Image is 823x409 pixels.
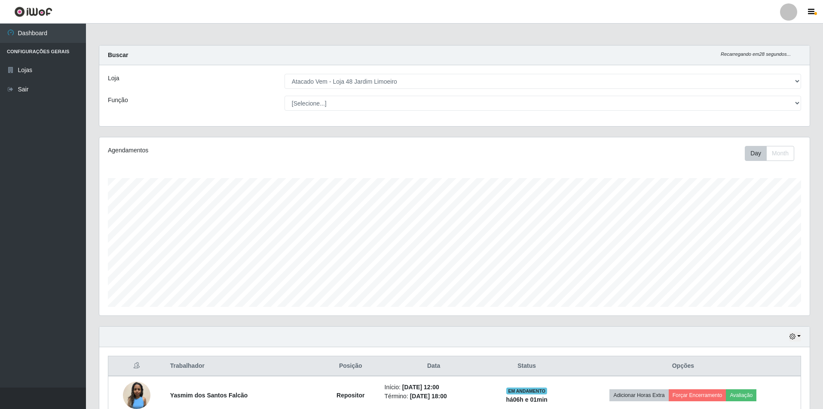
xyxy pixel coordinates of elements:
[410,393,447,400] time: [DATE] 18:00
[170,392,248,399] strong: Yasmim dos Santos Falcão
[379,356,488,376] th: Data
[337,392,364,399] strong: Repositor
[566,356,801,376] th: Opções
[745,146,794,161] div: First group
[766,146,794,161] button: Month
[721,52,791,57] i: Recarregando em 28 segundos...
[385,383,483,392] li: Início:
[669,389,726,401] button: Forçar Encerramento
[14,6,52,17] img: CoreUI Logo
[322,356,379,376] th: Posição
[385,392,483,401] li: Término:
[726,389,756,401] button: Avaliação
[165,356,322,376] th: Trabalhador
[745,146,801,161] div: Toolbar with button groups
[108,74,119,83] label: Loja
[108,146,389,155] div: Agendamentos
[488,356,566,376] th: Status
[123,382,150,409] img: 1751205248263.jpeg
[609,389,668,401] button: Adicionar Horas Extra
[108,96,128,105] label: Função
[506,396,548,403] strong: há 06 h e 01 min
[108,52,128,58] strong: Buscar
[506,388,547,394] span: EM ANDAMENTO
[745,146,767,161] button: Day
[402,384,439,391] time: [DATE] 12:00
